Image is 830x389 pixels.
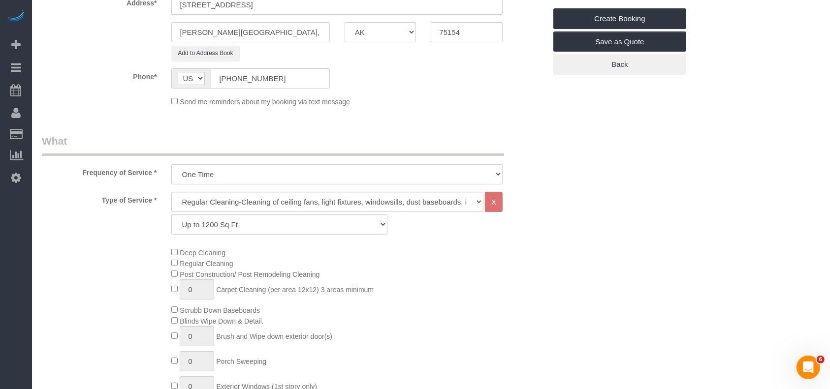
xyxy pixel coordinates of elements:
[553,8,686,29] a: Create Booking
[171,22,329,42] input: City*
[6,10,26,24] img: Automaid Logo
[180,306,260,314] span: Scrubb Down Baseboards
[553,31,686,52] a: Save as Quote
[180,249,225,257] span: Deep Cleaning
[34,192,164,205] label: Type of Service *
[180,260,233,268] span: Regular Cleaning
[211,68,329,89] input: Phone*
[216,286,374,294] span: Carpet Cleaning (per area 12x12) 3 areas minimum
[180,98,350,106] span: Send me reminders about my booking via text message
[34,164,164,178] label: Frequency of Service *
[553,54,686,75] a: Back
[180,270,319,278] span: Post Construction/ Post Remodeling Cleaning
[817,356,825,363] span: 6
[171,46,239,61] button: Add to Address Book
[42,134,504,156] legend: What
[216,332,332,340] span: Brush and Wipe down exterior door(s)
[797,356,820,379] iframe: Intercom live chat
[34,68,164,82] label: Phone*
[180,317,263,325] span: Blinds Wipe Down & Detail.
[431,22,503,42] input: Zip Code*
[216,358,266,365] span: Porch Sweeping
